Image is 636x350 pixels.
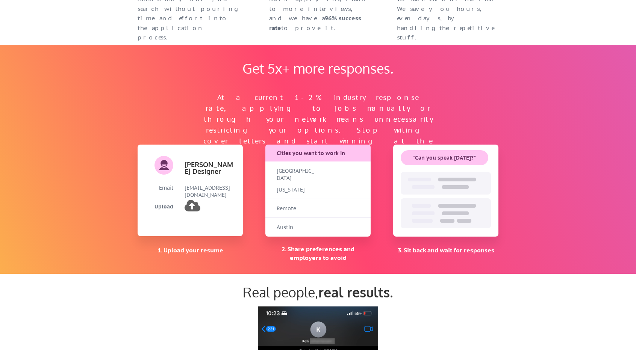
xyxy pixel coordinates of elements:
[277,186,314,194] div: [US_STATE]
[393,246,498,254] div: 3. Sit back and wait for responses
[138,246,243,254] div: 1. Upload your resume
[138,184,173,192] div: Email
[138,203,173,211] div: Upload
[277,150,360,157] div: Cities you want to work in
[269,14,363,32] strong: 96% success rate
[318,284,390,300] strong: real results
[138,284,498,300] div: Real people, .
[201,92,435,157] div: At a current 1-2% industry response rate, applying to jobs manually or through your network means...
[401,154,488,162] div: "Can you speak [DATE]?"
[185,184,235,199] div: [EMAIL_ADDRESS][DOMAIN_NAME]
[185,161,233,175] div: [PERSON_NAME] Designer
[265,245,371,262] div: 2. Share preferences and employers to avoid
[235,60,401,76] div: Get 5x+ more responses.
[277,224,314,231] div: Austin
[277,205,314,213] div: Remote
[277,167,314,182] div: [GEOGRAPHIC_DATA]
